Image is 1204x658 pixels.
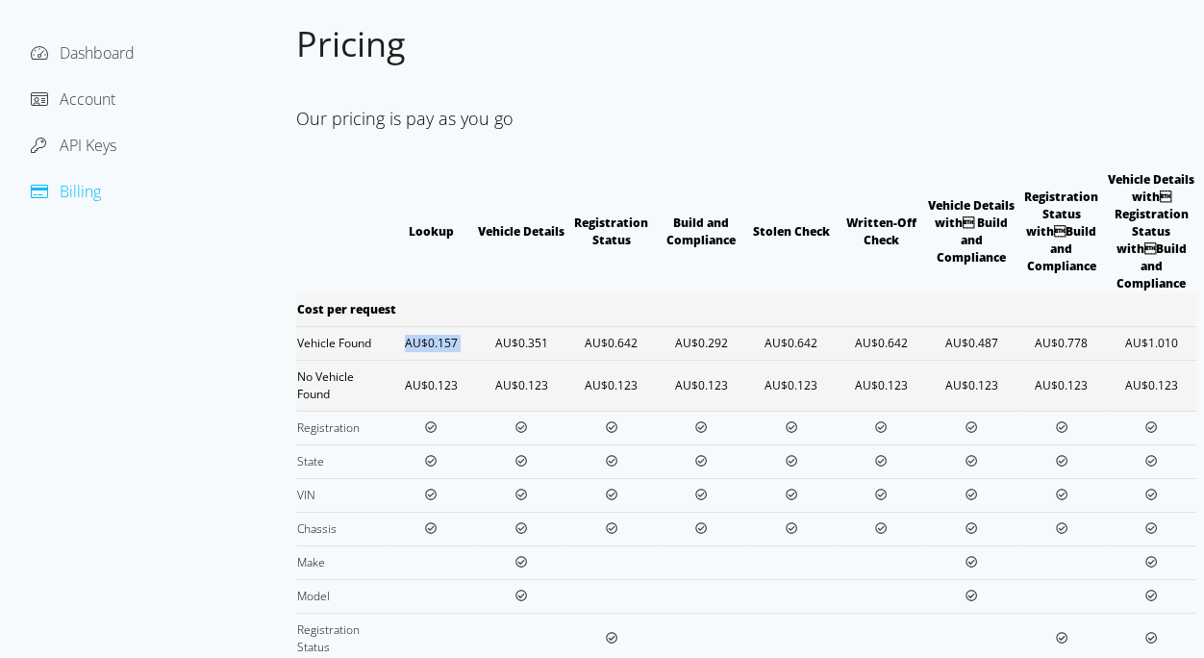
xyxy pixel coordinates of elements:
th: Vehicle Details with Registration Status withBuild and Compliance [1106,170,1196,293]
td: AU$0.487 [926,326,1016,360]
td: Registration [296,411,387,444]
td: AU$1.010 [1106,326,1196,360]
td: AU$0.292 [656,326,746,360]
td: Model [296,579,387,613]
td: AU$0.642 [746,326,837,360]
span: Billing [60,181,101,202]
td: AU$0.351 [476,326,566,360]
a: Billing [31,181,101,202]
td: AU$0.123 [476,360,566,411]
td: Chassis [296,512,387,545]
td: AU$0.123 [566,360,657,411]
span: Pricing [296,20,406,67]
span: API Keys [60,135,116,156]
td: AU$0.123 [837,360,927,411]
span: Dashboard [60,42,135,63]
th: Registration Status withBuild and Compliance [1016,170,1107,293]
td: Cost per request [296,293,656,327]
td: AU$0.157 [387,326,477,360]
a: API Keys [31,135,116,156]
th: Written-Off Check [837,170,927,293]
td: No Vehicle Found [296,360,387,411]
td: AU$0.123 [926,360,1016,411]
th: Stolen Check [746,170,837,293]
th: Build and Compliance [656,170,746,293]
th: Lookup [387,170,477,293]
span: Account [60,89,115,110]
td: AU$0.778 [1016,326,1107,360]
a: Account [31,89,115,110]
td: Make [296,545,387,579]
th: Vehicle Details with Build and Compliance [926,170,1016,293]
td: State [296,444,387,478]
td: AU$0.123 [656,360,746,411]
td: AU$0.123 [746,360,837,411]
th: Vehicle Details [476,170,566,293]
td: AU$0.642 [837,326,927,360]
td: VIN [296,478,387,512]
th: Registration Status [566,170,657,293]
td: AU$0.123 [1106,360,1196,411]
td: AU$0.642 [566,326,657,360]
div: Our pricing is pay as you go [296,98,1196,139]
td: AU$0.123 [387,360,477,411]
td: Vehicle Found [296,326,387,360]
td: AU$0.123 [1016,360,1107,411]
a: Dashboard [31,42,135,63]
